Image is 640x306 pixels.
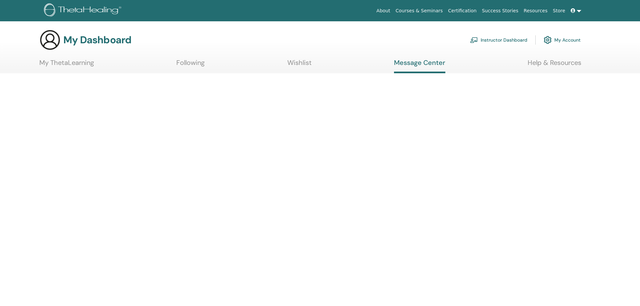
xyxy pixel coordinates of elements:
[544,34,552,46] img: cog.svg
[39,29,61,51] img: generic-user-icon.jpg
[63,34,131,46] h3: My Dashboard
[39,59,94,72] a: My ThetaLearning
[479,5,521,17] a: Success Stories
[470,33,527,47] a: Instructor Dashboard
[445,5,479,17] a: Certification
[287,59,312,72] a: Wishlist
[550,5,568,17] a: Store
[374,5,393,17] a: About
[528,59,581,72] a: Help & Resources
[44,3,124,18] img: logo.png
[470,37,478,43] img: chalkboard-teacher.svg
[176,59,205,72] a: Following
[521,5,550,17] a: Resources
[544,33,581,47] a: My Account
[394,59,445,73] a: Message Center
[393,5,446,17] a: Courses & Seminars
